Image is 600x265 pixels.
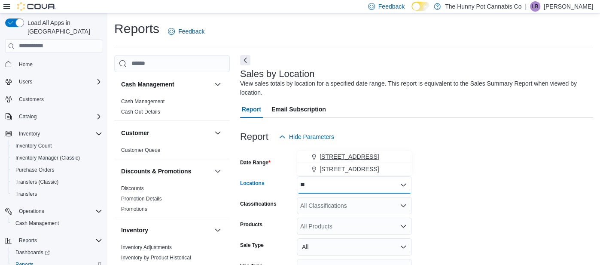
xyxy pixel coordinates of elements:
label: Date Range [240,159,271,166]
button: [STREET_ADDRESS] [297,151,412,163]
div: Discounts & Promotions [114,183,230,218]
button: Inventory [213,225,223,235]
a: Dashboards [9,247,106,259]
button: Operations [15,206,48,216]
a: Inventory Manager (Classic) [12,153,83,163]
img: Cova [17,2,56,11]
div: Choose from the following options [297,151,412,176]
span: Cash Management [121,98,164,105]
div: Customer [114,145,230,159]
label: Locations [240,180,265,187]
span: Customers [19,96,44,103]
h3: Sales by Location [240,69,315,79]
a: Customers [15,94,47,105]
span: Home [15,59,102,70]
button: [STREET_ADDRESS] [297,163,412,176]
button: Catalog [2,111,106,123]
span: Transfers [15,191,37,197]
a: Transfers (Classic) [12,177,62,187]
span: Reports [15,235,102,246]
span: Inventory Manager (Classic) [15,154,80,161]
button: Transfers (Classic) [9,176,106,188]
span: Feedback [178,27,204,36]
a: Feedback [164,23,208,40]
button: Users [15,77,36,87]
a: Transfers [12,189,40,199]
button: Discounts & Promotions [213,166,223,176]
span: Inventory Count [15,142,52,149]
p: The Hunny Pot Cannabis Co [445,1,521,12]
div: View sales totals by location for a specified date range. This report is equivalent to the Sales ... [240,79,589,97]
a: Discounts [121,185,144,191]
a: Customer Queue [121,147,160,153]
span: Discounts [121,185,144,192]
p: [PERSON_NAME] [544,1,593,12]
button: Customer [121,129,211,137]
span: Users [19,78,32,85]
button: Home [2,58,106,71]
span: Cash Management [15,220,59,227]
button: Purchase Orders [9,164,106,176]
h3: Inventory [121,226,148,234]
span: Load All Apps in [GEOGRAPHIC_DATA] [24,18,102,36]
span: Inventory Manager (Classic) [12,153,102,163]
span: Promotions [121,206,147,213]
a: Cash Management [121,99,164,105]
button: Close list of options [400,182,407,188]
button: Discounts & Promotions [121,167,211,176]
button: Reports [2,234,106,247]
span: Email Subscription [271,101,326,118]
h3: Report [240,132,268,142]
span: [STREET_ADDRESS] [320,152,379,161]
button: Operations [2,205,106,217]
a: Promotions [121,206,147,212]
button: Next [240,55,250,65]
span: Inventory Count [12,141,102,151]
button: Customers [2,93,106,105]
label: Sale Type [240,242,264,249]
span: Report [242,101,261,118]
span: Purchase Orders [15,166,55,173]
a: Promotion Details [121,196,162,202]
p: | [525,1,527,12]
button: Open list of options [400,223,407,230]
button: Inventory [15,129,43,139]
span: Catalog [19,113,37,120]
span: Home [19,61,33,68]
span: Catalog [15,111,102,122]
span: Cash Out Details [121,108,160,115]
button: Inventory Count [9,140,106,152]
span: Dashboards [12,247,102,258]
span: Inventory by Product Historical [121,254,191,261]
div: Liam Bisztray [530,1,540,12]
button: Cash Management [213,79,223,89]
a: Cash Management [12,218,62,228]
button: Transfers [9,188,106,200]
button: Catalog [15,111,40,122]
button: All [297,238,412,256]
span: Dashboards [15,249,50,256]
span: Users [15,77,102,87]
label: Classifications [240,200,277,207]
button: Hide Parameters [275,128,338,145]
h3: Discounts & Promotions [121,167,191,176]
span: Transfers (Classic) [12,177,102,187]
button: Reports [15,235,40,246]
span: Inventory [15,129,102,139]
span: Customers [15,94,102,105]
a: Cash Out Details [121,109,160,115]
input: Dark Mode [411,2,429,11]
a: Inventory Adjustments [121,244,172,250]
span: Inventory [19,130,40,137]
button: Inventory [2,128,106,140]
span: Promotion Details [121,195,162,202]
a: Inventory by Product Historical [121,255,191,261]
span: Hide Parameters [289,132,334,141]
span: Purchase Orders [12,165,102,175]
span: Transfers [12,189,102,199]
span: Operations [19,208,44,215]
h1: Reports [114,20,159,37]
button: Cash Management [9,217,106,229]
